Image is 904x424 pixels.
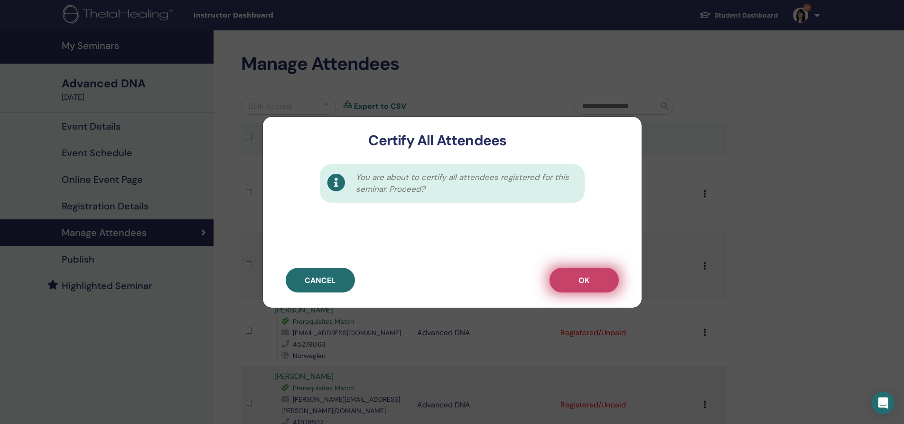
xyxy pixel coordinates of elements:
[286,268,355,292] button: Cancel
[278,132,597,149] h3: Certify All Attendees
[356,171,574,196] span: You are about to certify all attendees registered for this seminar. Proceed?
[550,268,619,292] button: OK
[872,392,895,415] div: Open Intercom Messenger
[305,275,336,285] span: Cancel
[578,275,589,285] span: OK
